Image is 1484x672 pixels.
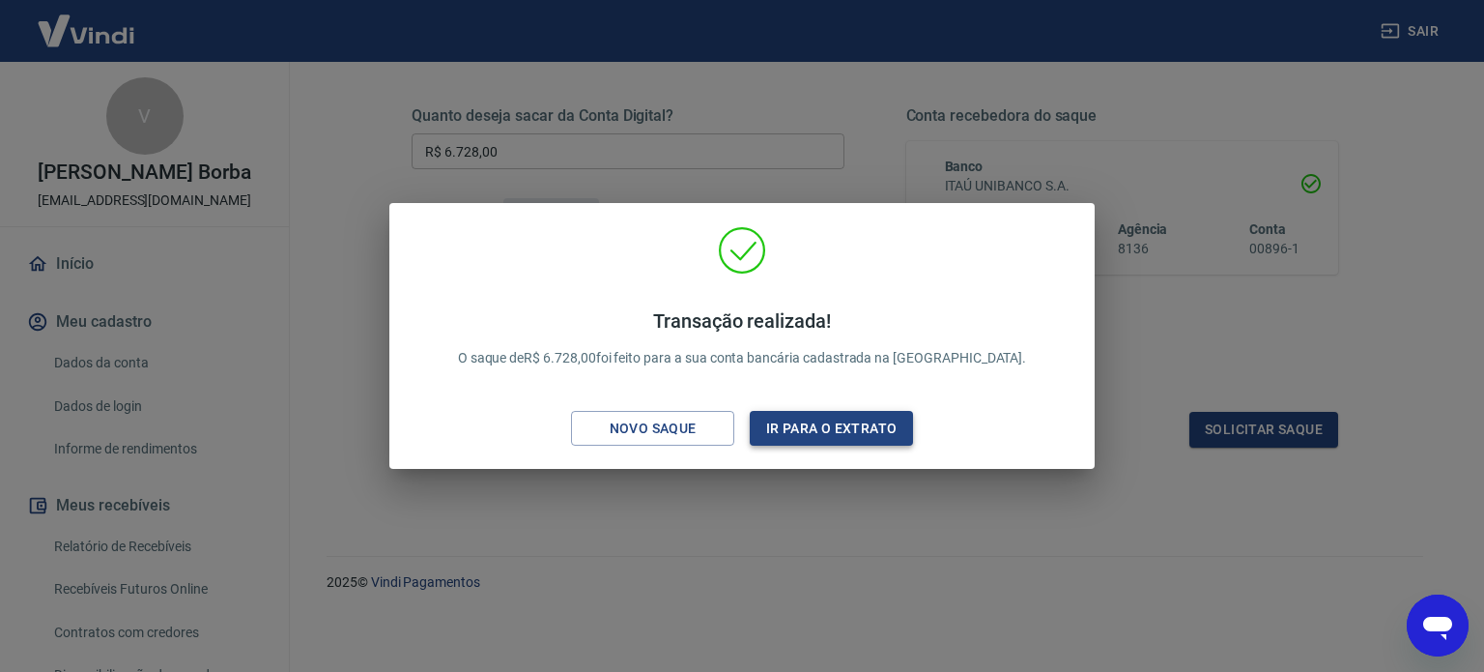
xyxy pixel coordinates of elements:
p: O saque de R$ 6.728,00 foi feito para a sua conta bancária cadastrada na [GEOGRAPHIC_DATA]. [458,309,1027,368]
h4: Transação realizada! [458,309,1027,333]
iframe: Botão para abrir a janela de mensagens [1407,595,1469,657]
button: Ir para o extrato [750,411,913,447]
div: Novo saque [586,417,720,441]
button: Novo saque [571,411,734,447]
